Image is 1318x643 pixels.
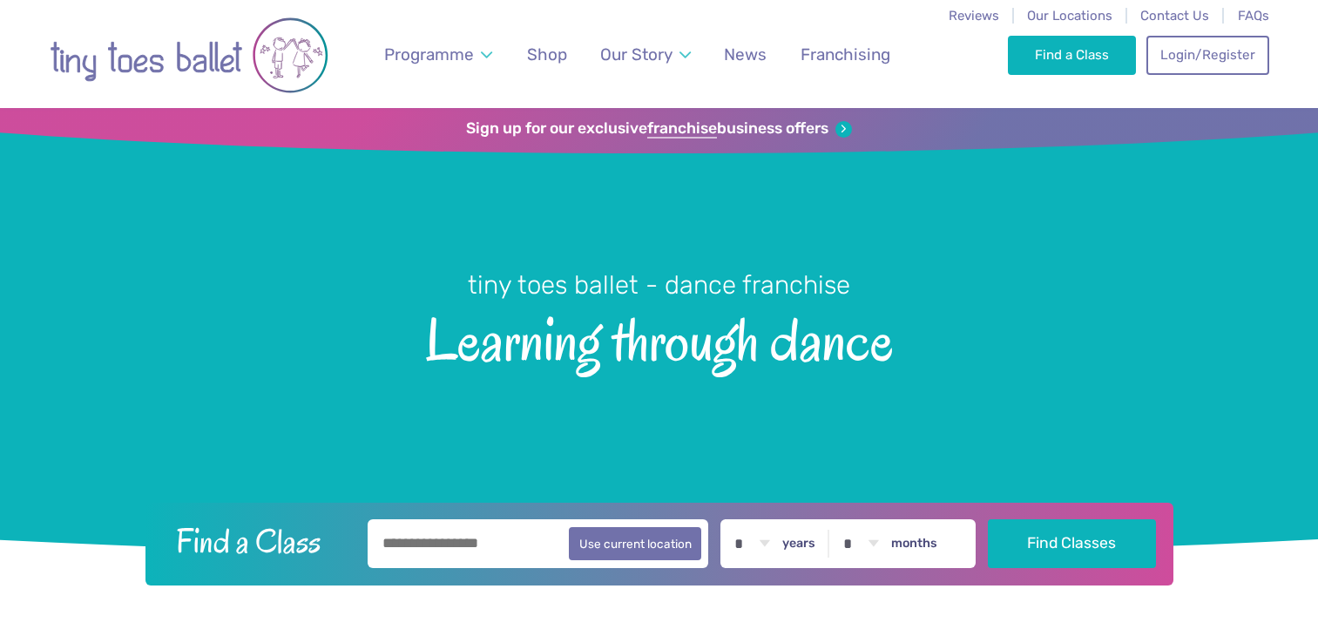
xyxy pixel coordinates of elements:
a: Our Story [591,34,699,75]
a: Our Locations [1027,8,1112,24]
a: Sign up for our exclusivefranchisebusiness offers [466,119,852,139]
span: Shop [527,44,567,64]
a: Franchising [792,34,898,75]
span: Our Story [600,44,673,64]
a: Login/Register [1146,36,1268,74]
small: tiny toes ballet - dance franchise [468,270,850,300]
span: Programme [384,44,474,64]
button: Find Classes [988,519,1156,568]
img: tiny toes ballet [50,11,328,99]
a: Shop [518,34,575,75]
span: News [724,44,767,64]
a: Programme [375,34,500,75]
h2: Find a Class [162,519,355,563]
strong: franchise [647,119,717,139]
a: FAQs [1238,8,1269,24]
a: Reviews [949,8,999,24]
label: months [891,536,937,552]
a: Contact Us [1140,8,1209,24]
span: Learning through dance [30,302,1288,373]
a: News [716,34,775,75]
label: years [782,536,815,552]
button: Use current location [569,527,702,560]
a: Find a Class [1008,36,1136,74]
span: Franchising [801,44,890,64]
